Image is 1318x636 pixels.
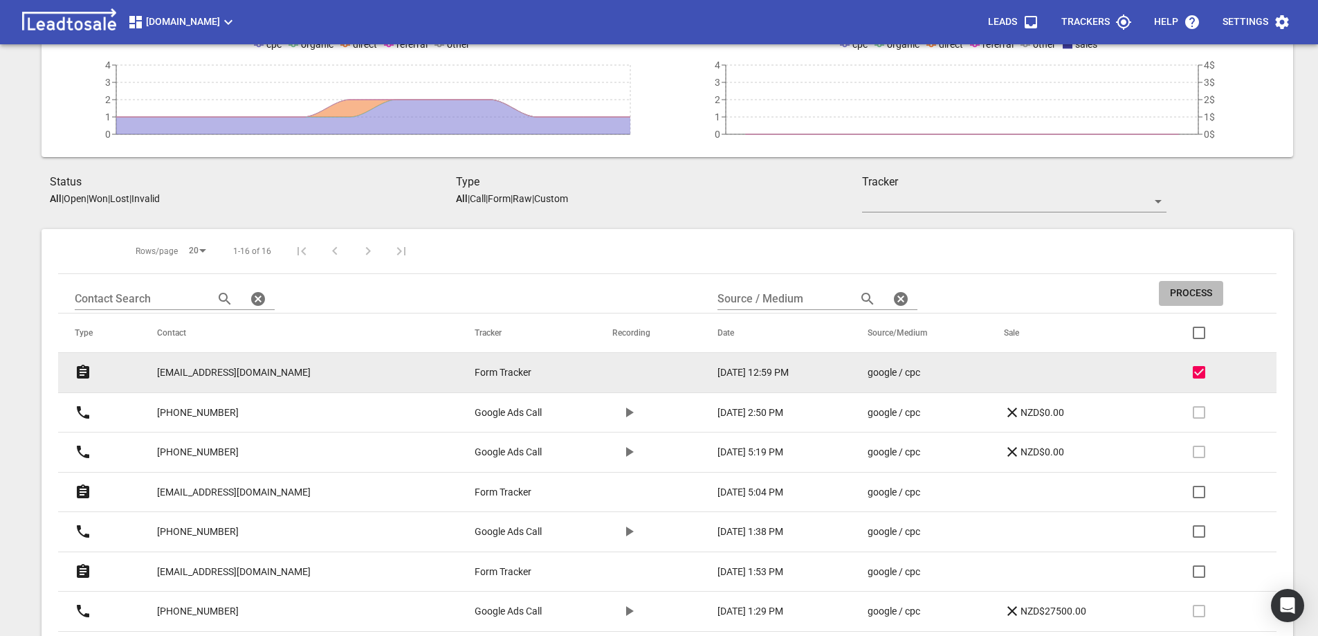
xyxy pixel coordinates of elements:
[183,242,211,260] div: 20
[105,129,111,140] tspan: 0
[1004,444,1064,460] p: NZD$0.00
[475,604,542,619] p: Google Ads Call
[1204,60,1215,71] tspan: 4$
[131,193,160,204] p: Invalid
[1204,129,1215,140] tspan: 0$
[717,406,812,420] a: [DATE] 2:50 PM
[988,15,1017,29] p: Leads
[475,365,557,380] a: Form Tracker
[1170,287,1212,300] span: Process
[157,475,311,509] a: [EMAIL_ADDRESS][DOMAIN_NAME]
[475,445,557,460] a: Google Ads Call
[140,314,458,353] th: Contact
[717,565,812,579] a: [DATE] 1:53 PM
[868,604,949,619] a: google / cpc
[89,193,108,204] p: Won
[75,563,91,580] svg: Form
[105,111,111,122] tspan: 1
[596,314,701,353] th: Recording
[475,406,542,420] p: Google Ads Call
[157,365,311,380] p: [EMAIL_ADDRESS][DOMAIN_NAME]
[136,246,178,257] span: Rows/page
[470,193,486,204] p: Call
[475,525,557,539] a: Google Ads Call
[50,193,62,204] aside: All
[1004,603,1103,619] a: NZD$27500.00
[868,604,920,619] p: google / cpc
[475,365,531,380] p: Form Tracker
[396,39,428,50] span: referral
[456,193,468,204] aside: All
[868,485,920,500] p: google / cpc
[1159,281,1223,306] button: Process
[717,485,783,500] p: [DATE] 5:04 PM
[62,193,64,204] span: |
[717,365,789,380] p: [DATE] 12:59 PM
[887,39,919,50] span: organic
[513,193,532,204] p: Raw
[157,435,239,469] a: [PHONE_NUMBER]
[475,565,531,579] p: Form Tracker
[868,445,920,460] p: google / cpc
[105,77,111,88] tspan: 3
[868,365,920,380] p: google / cpc
[851,314,987,353] th: Source/Medium
[75,603,91,619] svg: Call
[157,445,239,460] p: [PHONE_NUMBER]
[701,314,851,353] th: Date
[717,445,812,460] a: [DATE] 5:19 PM
[75,444,91,460] svg: Call
[488,193,511,204] p: Form
[157,594,239,628] a: [PHONE_NUMBER]
[75,523,91,540] svg: Call
[266,39,282,50] span: cpc
[475,406,557,420] a: Google Ads Call
[715,77,720,88] tspan: 3
[17,8,122,36] img: logo
[717,565,783,579] p: [DATE] 1:53 PM
[447,39,470,50] span: other
[1204,111,1215,122] tspan: 1$
[715,129,720,140] tspan: 0
[110,193,129,204] p: Lost
[534,193,568,204] p: Custom
[868,406,949,420] a: google / cpc
[157,406,239,420] p: [PHONE_NUMBER]
[157,485,311,500] p: [EMAIL_ADDRESS][DOMAIN_NAME]
[1204,77,1215,88] tspan: 3$
[105,60,111,71] tspan: 4
[1154,15,1178,29] p: Help
[717,406,783,420] p: [DATE] 2:50 PM
[75,364,91,381] svg: Form
[1004,444,1103,460] a: NZD$0.00
[475,604,557,619] a: Google Ads Call
[715,60,720,71] tspan: 4
[475,445,542,460] p: Google Ads Call
[301,39,333,50] span: organic
[58,314,140,353] th: Type
[105,94,111,105] tspan: 2
[157,356,311,390] a: [EMAIL_ADDRESS][DOMAIN_NAME]
[129,193,131,204] span: |
[868,485,949,500] a: google / cpc
[233,246,271,257] span: 1-16 of 16
[1271,589,1304,622] div: Open Intercom Messenger
[75,404,91,421] svg: Call
[1061,15,1110,29] p: Trackers
[1004,404,1064,421] p: NZD$0.00
[475,485,531,500] p: Form Tracker
[456,174,862,190] h3: Type
[86,193,89,204] span: |
[868,406,920,420] p: google / cpc
[75,484,91,500] svg: Form
[157,525,239,539] p: [PHONE_NUMBER]
[868,365,949,380] a: google / cpc
[987,314,1142,353] th: Sale
[717,365,812,380] a: [DATE] 12:59 PM
[717,525,783,539] p: [DATE] 1:38 PM
[982,39,1014,50] span: referral
[868,565,920,579] p: google / cpc
[475,565,557,579] a: Form Tracker
[50,174,456,190] h3: Status
[157,515,239,549] a: [PHONE_NUMBER]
